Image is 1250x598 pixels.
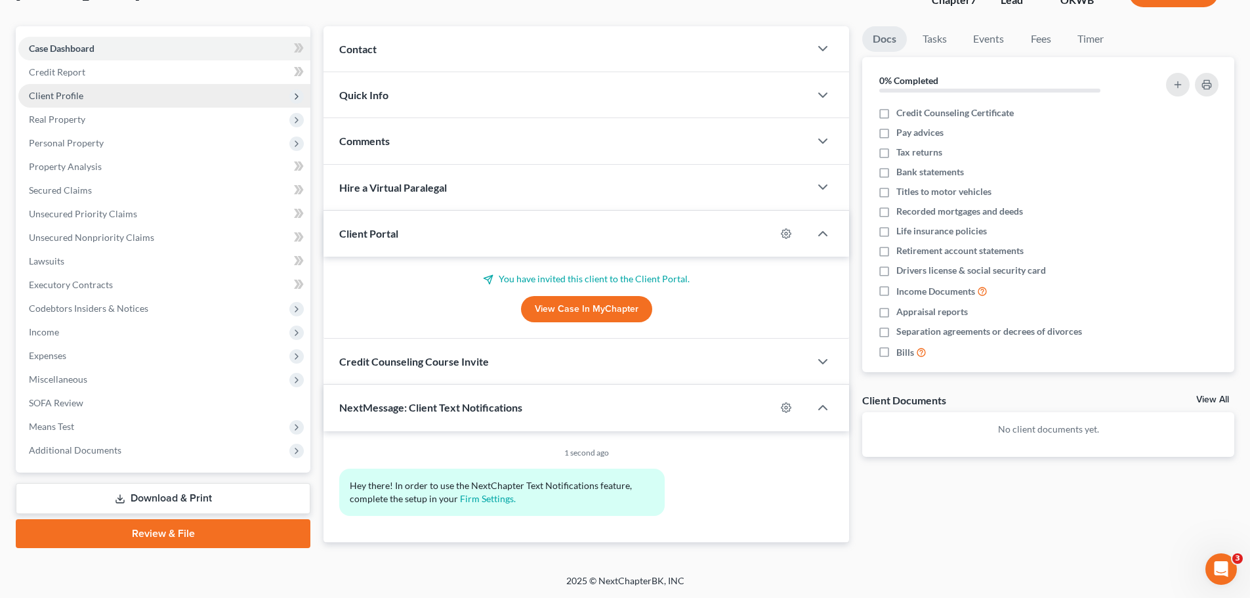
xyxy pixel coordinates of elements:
[29,137,104,148] span: Personal Property
[896,146,942,159] span: Tax returns
[339,43,377,55] span: Contact
[896,185,991,198] span: Titles to motor vehicles
[1232,553,1243,564] span: 3
[896,106,1014,119] span: Credit Counseling Certificate
[29,421,74,432] span: Means Test
[29,444,121,456] span: Additional Documents
[896,305,968,318] span: Appraisal reports
[521,296,652,322] a: View Case in MyChapter
[29,374,87,385] span: Miscellaneous
[339,272,833,286] p: You have invited this client to the Client Portal.
[18,226,310,249] a: Unsecured Nonpriority Claims
[29,43,94,54] span: Case Dashboard
[18,60,310,84] a: Credit Report
[896,244,1024,257] span: Retirement account statements
[16,483,310,514] a: Download & Print
[1196,395,1229,404] a: View All
[896,165,964,179] span: Bank statements
[18,391,310,415] a: SOFA Review
[339,89,388,101] span: Quick Info
[29,114,85,125] span: Real Property
[896,285,975,298] span: Income Documents
[29,184,92,196] span: Secured Claims
[18,179,310,202] a: Secured Claims
[1067,26,1114,52] a: Timer
[16,519,310,548] a: Review & File
[18,155,310,179] a: Property Analysis
[29,255,64,267] span: Lawsuits
[862,393,946,407] div: Client Documents
[879,75,938,86] strong: 0% Completed
[963,26,1014,52] a: Events
[896,205,1023,218] span: Recorded mortgages and deeds
[339,401,522,414] span: NextMessage: Client Text Notifications
[29,208,137,219] span: Unsecured Priority Claims
[18,273,310,297] a: Executory Contracts
[896,224,987,238] span: Life insurance policies
[896,346,914,359] span: Bills
[18,202,310,226] a: Unsecured Priority Claims
[339,227,398,240] span: Client Portal
[29,350,66,361] span: Expenses
[29,397,83,408] span: SOFA Review
[339,355,489,368] span: Credit Counseling Course Invite
[29,326,59,337] span: Income
[339,135,390,147] span: Comments
[1205,553,1237,585] iframe: Intercom live chat
[912,26,957,52] a: Tasks
[251,574,999,598] div: 2025 © NextChapterBK, INC
[29,66,85,77] span: Credit Report
[18,249,310,273] a: Lawsuits
[339,181,447,194] span: Hire a Virtual Paralegal
[29,90,83,101] span: Client Profile
[896,325,1082,338] span: Separation agreements or decrees of divorces
[339,447,833,458] div: 1 second ago
[29,232,154,243] span: Unsecured Nonpriority Claims
[896,264,1046,277] span: Drivers license & social security card
[29,279,113,290] span: Executory Contracts
[896,126,944,139] span: Pay advices
[862,26,907,52] a: Docs
[29,161,102,172] span: Property Analysis
[1020,26,1062,52] a: Fees
[873,423,1224,436] p: No client documents yet.
[350,480,634,504] span: Hey there! In order to use the NextChapter Text Notifications feature, complete the setup in your
[18,37,310,60] a: Case Dashboard
[460,493,516,504] a: Firm Settings.
[29,303,148,314] span: Codebtors Insiders & Notices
